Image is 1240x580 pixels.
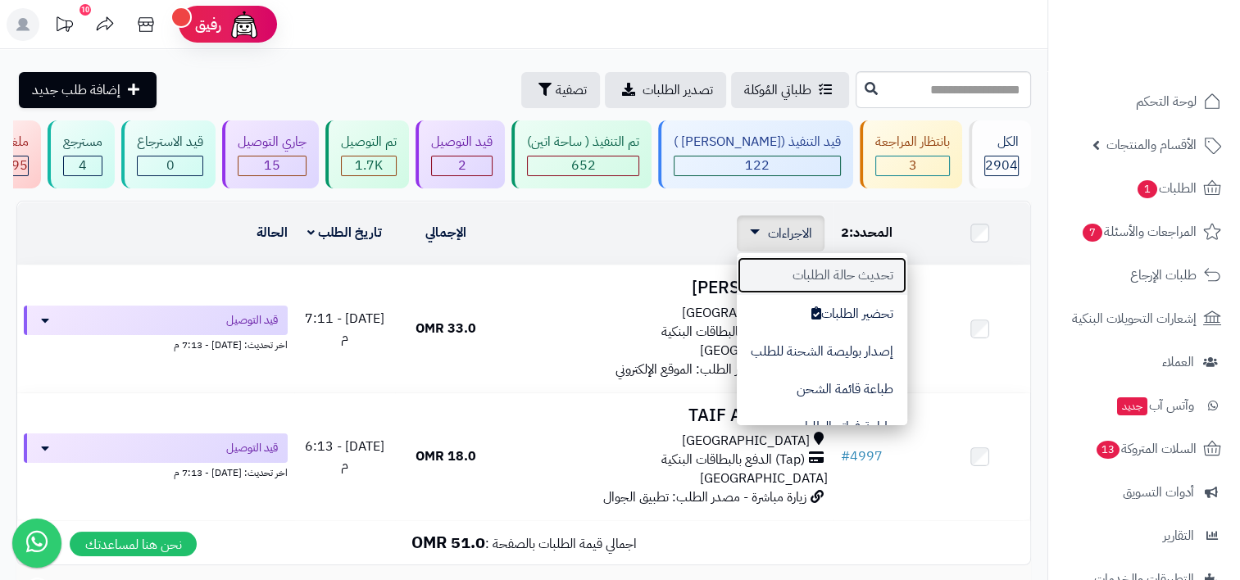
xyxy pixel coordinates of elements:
div: 652 [528,156,638,175]
span: 1 [1138,180,1157,198]
button: تصفية [521,72,600,108]
span: 4 [79,156,87,175]
span: 33.0 OMR [416,319,476,338]
div: قيد التوصيل [431,133,493,152]
span: طلبات الإرجاع [1130,264,1197,287]
div: اخر تحديث: [DATE] - 7:13 م [24,463,288,480]
a: جاري التوصيل 15 [219,120,322,188]
button: طباعة قائمة الشحن [737,370,907,408]
a: طلبات الإرجاع [1058,256,1230,295]
div: تم التنفيذ ( ساحة اتين) [527,133,639,152]
div: قيد الاسترجاع [137,133,203,152]
a: الحالة [257,223,288,242]
span: 652 [571,156,596,175]
a: التقارير [1058,516,1230,555]
button: تحضير الطلبات [737,295,907,333]
span: [DATE] - 7:11 م [305,309,384,347]
span: [GEOGRAPHIC_DATA] [699,341,827,360]
a: قيد الاسترجاع 0 [118,120,219,188]
div: ملغي [2,133,29,152]
div: الكل [984,133,1019,152]
a: السلات المتروكة13 [1058,429,1230,469]
a: وآتس آبجديد [1058,386,1230,425]
span: 2 [840,223,848,242]
span: 18.0 OMR [416,446,476,466]
span: 2904 [985,156,1018,175]
a: #4997 [840,446,882,466]
span: المراجعات والأسئلة [1081,220,1197,243]
img: logo-2.png [1129,46,1224,80]
span: العملاء [1162,351,1194,374]
div: 3 [876,156,949,175]
span: 2 [458,156,466,175]
a: تاريخ الطلب [307,223,382,242]
div: المحدد: [840,224,922,242]
a: تصدير الطلبات [605,72,726,108]
a: تم التنفيذ ( ساحة اتين) 652 [508,120,655,188]
a: قيد التنفيذ ([PERSON_NAME] ) 122 [655,120,856,188]
img: ai-face.png [228,8,261,41]
span: الاجراءات [767,224,811,243]
button: طباعة فواتير الطلبات [737,408,907,446]
span: قيد التوصيل [226,312,278,329]
span: (Tap) الدفع بالبطاقات البنكية [661,323,804,342]
td: اجمالي قيمة الطلبات بالصفحة : [17,521,1030,564]
div: جاري التوصيل [238,133,307,152]
button: إصدار بوليصة الشحنة للطلب [737,333,907,370]
div: 15 [238,156,306,175]
span: 395 [3,156,28,175]
span: [GEOGRAPHIC_DATA] [681,304,809,323]
span: 3 [909,156,917,175]
a: العملاء [1058,342,1230,382]
a: أدوات التسويق [1058,473,1230,512]
span: أدوات التسويق [1123,481,1194,504]
span: لوحة التحكم [1136,90,1197,113]
span: الطلبات [1136,177,1197,200]
a: إشعارات التحويلات البنكية [1058,299,1230,338]
div: قيد التنفيذ ([PERSON_NAME] ) [674,133,841,152]
span: وآتس آب [1115,394,1194,417]
div: مسترجع [63,133,102,152]
div: 0 [138,156,202,175]
a: إضافة طلب جديد [19,72,157,108]
span: [GEOGRAPHIC_DATA] [699,469,827,488]
a: المراجعات والأسئلة7 [1058,212,1230,251]
div: 1711 [342,156,396,175]
button: تحديث حالة الطلبات [737,256,907,294]
span: تصدير الطلبات [643,80,713,100]
span: 13 [1097,441,1120,459]
div: 10 [79,4,91,16]
span: رفيق [195,15,221,34]
b: 51.0 OMR [411,530,485,555]
span: 1.7K [355,156,383,175]
div: بانتظار المراجعة [875,133,950,152]
span: السلات المتروكة [1095,437,1197,460]
div: اخر تحديث: [DATE] - 7:13 م [24,335,288,352]
a: قيد التوصيل 2 [412,120,508,188]
span: قيد التوصيل [226,440,278,456]
h3: [PERSON_NAME] [503,279,828,297]
span: تصفية [556,80,587,100]
a: تحديثات المنصة [43,8,84,45]
span: زيارة مباشرة - مصدر الطلب: تطبيق الجوال [602,487,806,507]
span: التقارير [1163,524,1194,547]
span: الأقسام والمنتجات [1106,134,1197,156]
div: 4 [64,156,102,175]
div: تم التوصيل [341,133,397,152]
a: طلباتي المُوكلة [731,72,849,108]
span: 0 [166,156,175,175]
span: # [840,446,849,466]
span: جوجل - مصدر الطلب: الموقع الإلكتروني [615,360,806,379]
span: (Tap) الدفع بالبطاقات البنكية [661,451,804,469]
span: [GEOGRAPHIC_DATA] [681,432,809,451]
a: الإجمالي [425,223,466,242]
a: تم التوصيل 1.7K [322,120,412,188]
span: إضافة طلب جديد [32,80,120,100]
a: لوحة التحكم [1058,82,1230,121]
a: مسترجع 4 [44,120,118,188]
a: الطلبات1 [1058,169,1230,208]
span: [DATE] - 6:13 م [305,437,384,475]
div: 395 [3,156,28,175]
span: 7 [1083,224,1102,242]
a: بانتظار المراجعة 3 [856,120,965,188]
